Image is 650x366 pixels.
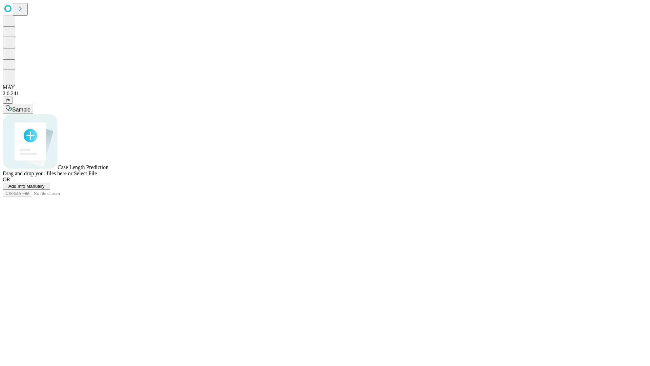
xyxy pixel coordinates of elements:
span: Select File [74,170,97,176]
span: Sample [12,107,30,113]
button: Add Info Manually [3,183,50,190]
span: OR [3,177,10,182]
button: Sample [3,104,33,114]
div: MAY [3,84,647,90]
div: 2.0.241 [3,90,647,97]
button: @ [3,97,13,104]
span: Drag and drop your files here or [3,170,72,176]
span: Case Length Prediction [58,164,108,170]
span: @ [5,98,10,103]
span: Add Info Manually [8,184,45,189]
